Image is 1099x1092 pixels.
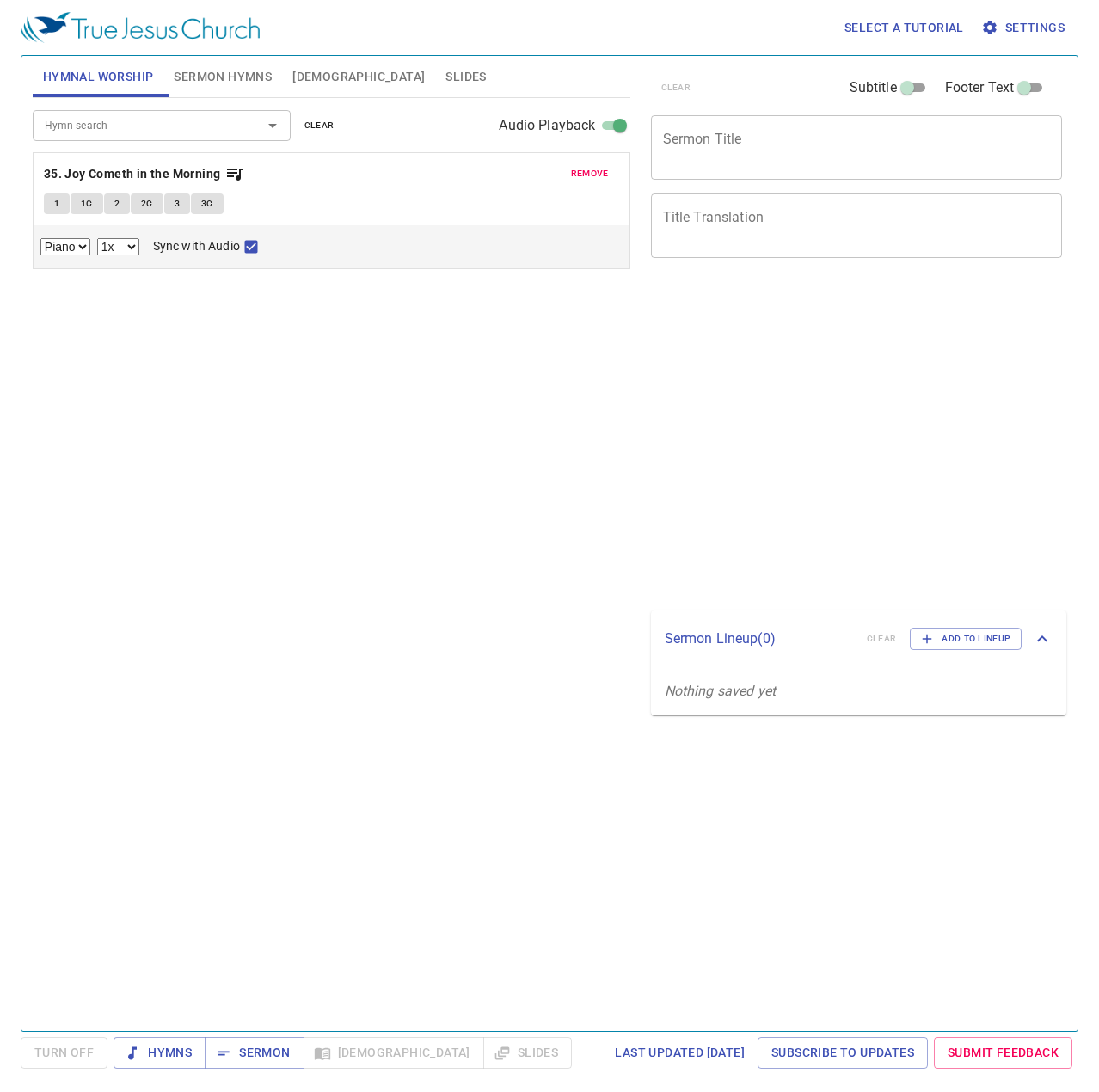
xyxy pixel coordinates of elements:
button: Add to Lineup [910,628,1022,650]
span: Sync with Audio [153,237,240,255]
select: Select Track [40,238,90,255]
span: Subscribe to Updates [771,1042,914,1064]
a: Subscribe to Updates [758,1037,928,1069]
button: 1C [71,193,103,214]
button: 1 [44,193,70,214]
i: Nothing saved yet [665,683,777,699]
a: Submit Feedback [934,1037,1072,1069]
button: Hymns [114,1037,206,1069]
iframe: from-child [644,276,982,604]
span: Audio Playback [499,115,595,136]
a: Last updated [DATE] [608,1037,752,1069]
img: True Jesus Church [21,12,260,43]
span: 2C [141,196,153,212]
span: 1C [81,196,93,212]
button: Open [261,113,285,138]
button: 3 [164,193,190,214]
select: Playback Rate [97,238,139,255]
span: Add to Lineup [921,631,1010,647]
span: Subtitle [850,77,897,98]
span: Hymnal Worship [43,66,154,88]
span: Sermon Hymns [174,66,272,88]
div: Sermon Lineup(0)clearAdd to Lineup [651,610,1067,667]
button: Select a tutorial [838,12,971,44]
button: Sermon [205,1037,304,1069]
span: Submit Feedback [948,1042,1059,1064]
span: Last updated [DATE] [615,1042,745,1064]
span: 3C [201,196,213,212]
span: clear [304,118,335,133]
span: remove [571,166,609,181]
button: 35. Joy Cometh in the Morning [44,163,245,185]
button: 2C [131,193,163,214]
span: 3 [175,196,180,212]
b: 35. Joy Cometh in the Morning [44,163,221,185]
span: [DEMOGRAPHIC_DATA] [292,66,425,88]
span: Settings [985,17,1065,39]
span: Slides [445,66,486,88]
button: 2 [104,193,130,214]
span: Hymns [127,1042,192,1064]
span: 2 [114,196,120,212]
button: Settings [978,12,1071,44]
button: 3C [191,193,224,214]
p: Sermon Lineup ( 0 ) [665,629,853,649]
span: 1 [54,196,59,212]
button: clear [294,115,345,136]
span: Footer Text [945,77,1015,98]
span: Select a tutorial [844,17,964,39]
button: remove [561,163,619,184]
span: Sermon [218,1042,290,1064]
